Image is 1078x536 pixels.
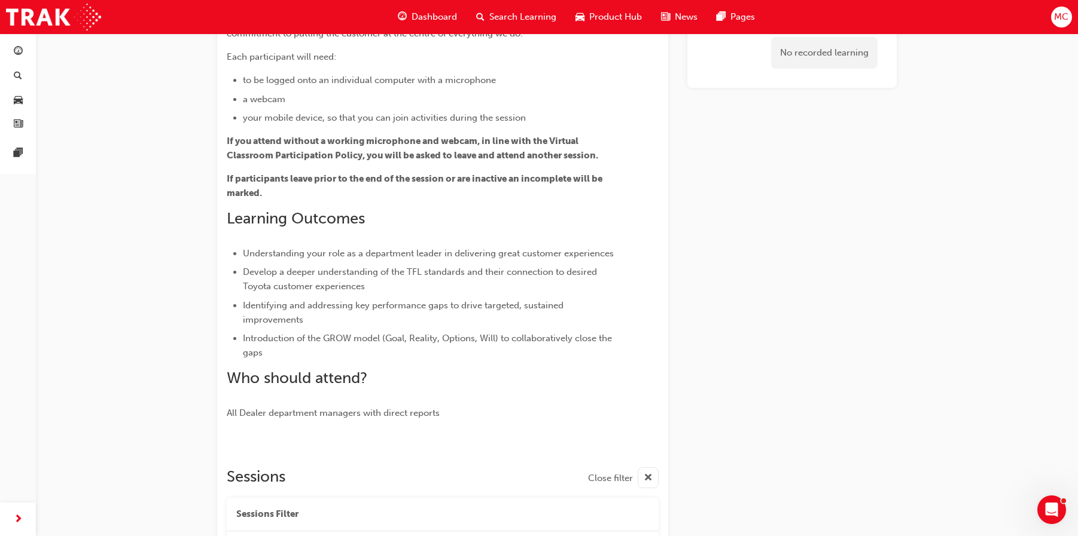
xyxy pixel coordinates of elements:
[1051,7,1072,27] button: MC
[589,10,642,24] span: Product Hub
[412,10,457,24] span: Dashboard
[588,467,659,488] button: Close filter
[243,300,566,325] span: Identifying and addressing key performance gaps to drive targeted, sustained improvements
[227,369,367,387] span: Who should attend?
[14,47,23,57] span: guage-icon
[227,136,598,161] span: If you attend without a working microphone and webcam, in line with the Virtual Classroom Partici...
[14,71,22,82] span: search-icon
[236,507,299,521] span: Sessions Filter
[1037,495,1066,524] iframe: Intercom live chat
[730,10,755,24] span: Pages
[398,10,407,24] span: guage-icon
[243,75,496,85] span: to be logged onto an individual computer with a microphone
[14,148,23,159] span: pages-icon
[675,10,698,24] span: News
[14,120,23,130] span: news-icon
[14,95,23,106] span: car-icon
[467,5,566,29] a: search-iconSearch Learning
[1054,10,1068,24] span: MC
[644,471,653,486] span: cross-icon
[227,51,336,62] span: Each participant will need:
[243,267,599,292] span: Develop a deeper understanding of the TFL standards and their connection to desired Toyota custom...
[6,4,101,30] img: Trak
[707,5,765,29] a: pages-iconPages
[388,5,467,29] a: guage-iconDashboard
[476,10,485,24] span: search-icon
[14,512,23,527] span: next-icon
[489,10,556,24] span: Search Learning
[243,112,526,123] span: your mobile device, so that you can join activities during the session
[651,5,707,29] a: news-iconNews
[243,94,285,105] span: a webcam
[227,209,365,228] span: Learning Outcomes
[243,248,614,259] span: Understanding your role as a department leader in delivering great customer experiences
[227,408,440,418] span: All Dealer department managers with direct reports
[227,173,604,198] span: If participants leave prior to the end of the session or are inactive an incomplete will be marked.
[575,10,584,24] span: car-icon
[243,333,614,358] span: Introduction of the GROW model (Goal, Reality, Options, Will) to collaboratively close the gaps
[227,467,285,488] h2: Sessions
[661,10,670,24] span: news-icon
[588,471,633,485] span: Close filter
[717,10,726,24] span: pages-icon
[771,37,878,69] div: No recorded learning
[566,5,651,29] a: car-iconProduct Hub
